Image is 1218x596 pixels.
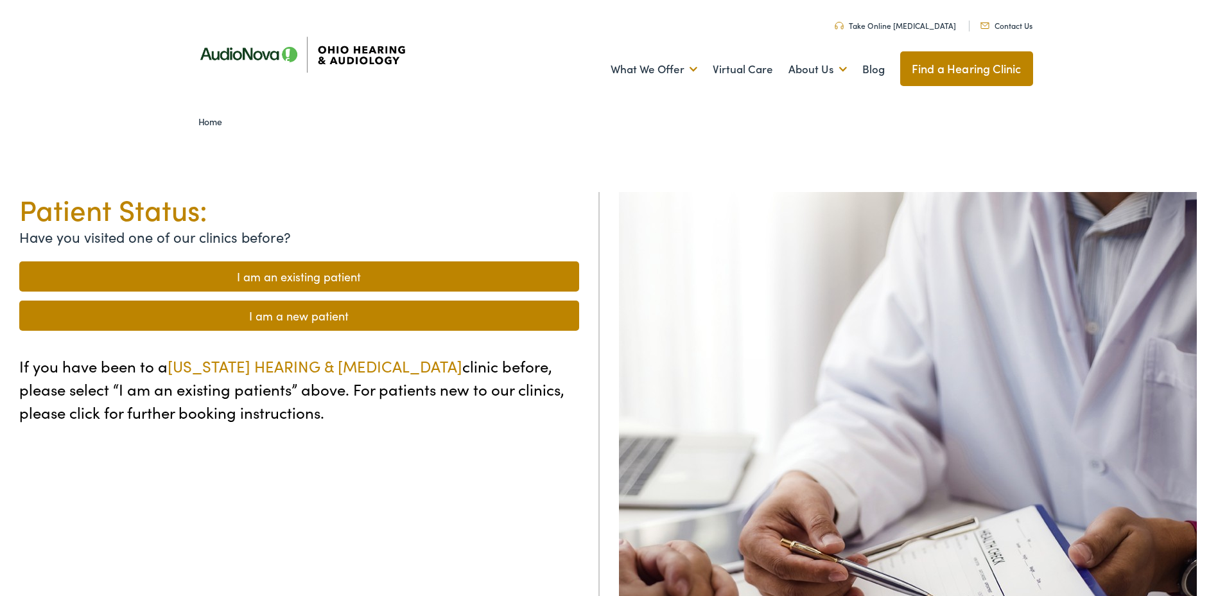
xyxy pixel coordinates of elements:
[611,46,697,93] a: What We Offer
[19,192,579,226] h1: Patient Status:
[168,355,462,376] span: [US_STATE] HEARING & [MEDICAL_DATA]
[900,51,1033,86] a: Find a Hearing Clinic
[19,301,579,331] a: I am a new patient
[19,226,579,247] p: Have you visited one of our clinics before?
[198,115,229,128] a: Home
[788,46,847,93] a: About Us
[862,46,885,93] a: Blog
[19,261,579,292] a: I am an existing patient
[713,46,773,93] a: Virtual Care
[835,20,956,31] a: Take Online [MEDICAL_DATA]
[980,20,1032,31] a: Contact Us
[19,355,579,424] p: If you have been to a clinic before, please select “I am an existing patients” above. For patient...
[835,22,844,30] img: Headphones icone to schedule online hearing test in Cincinnati, OH
[980,22,989,29] img: Mail icon representing email contact with Ohio Hearing in Cincinnati, OH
